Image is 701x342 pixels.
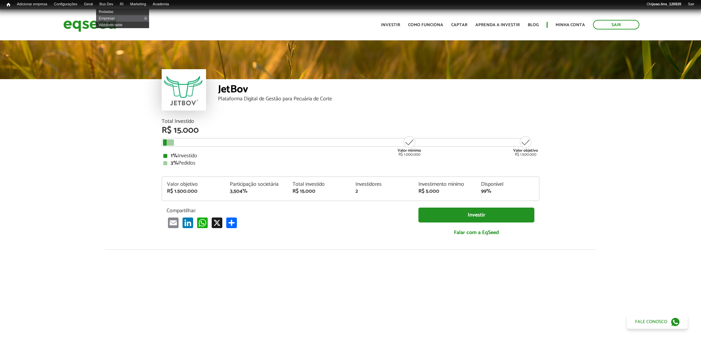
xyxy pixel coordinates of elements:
strong: Valor mínimo [398,147,421,154]
strong: 3% [171,159,178,168]
div: 3,504% [230,189,283,194]
div: R$ 15.000 [293,189,346,194]
div: R$ 1.000.000 [397,135,422,157]
div: R$ 5.000 [418,189,471,194]
a: Adicionar empresa [14,2,51,7]
div: Investidores [355,182,408,187]
span: Início [7,2,10,7]
a: RI [117,2,127,7]
a: Sair [684,2,698,7]
a: Configurações [51,2,81,7]
p: Compartilhar: [167,208,408,214]
div: Disponível [481,182,534,187]
a: LinkedIn [181,217,194,228]
a: WhatsApp [196,217,209,228]
div: R$ 15.000 [162,126,539,135]
a: Blog [528,23,539,27]
div: Valor objetivo [167,182,220,187]
a: Início [3,2,14,8]
a: Minha conta [556,23,585,27]
a: Fale conosco [627,315,688,329]
a: Marketing [127,2,149,7]
a: Investir [418,208,534,222]
a: Aprenda a investir [475,23,520,27]
a: Sair [593,20,639,29]
a: X [210,217,224,228]
a: Rodadas [96,8,149,15]
strong: joao.lins_126920 [652,2,681,6]
div: 99% [481,189,534,194]
a: Email [167,217,180,228]
div: Total investido [293,182,346,187]
div: Pedidos [163,161,538,166]
div: R$ 1.500.000 [167,189,220,194]
div: Investido [163,153,538,159]
a: Como funciona [408,23,443,27]
a: Olájoao.lins_126920 [643,2,684,7]
a: Bus Dev [96,2,117,7]
div: 2 [355,189,408,194]
a: Academia [149,2,172,7]
div: Total Investido [162,119,539,124]
strong: Valor objetivo [513,147,538,154]
a: Captar [451,23,467,27]
div: Plataforma Digital de Gestão para Pecuária de Corte [218,96,539,102]
a: Investir [381,23,400,27]
div: R$ 1.500.000 [513,135,538,157]
strong: 1% [171,151,178,160]
a: Falar com a EqSeed [418,226,534,239]
a: Compartilhar [225,217,238,228]
img: EqSeed [63,16,116,33]
div: Investimento mínimo [418,182,471,187]
a: Geral [81,2,96,7]
div: JetBov [218,84,539,96]
div: Participação societária [230,182,283,187]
